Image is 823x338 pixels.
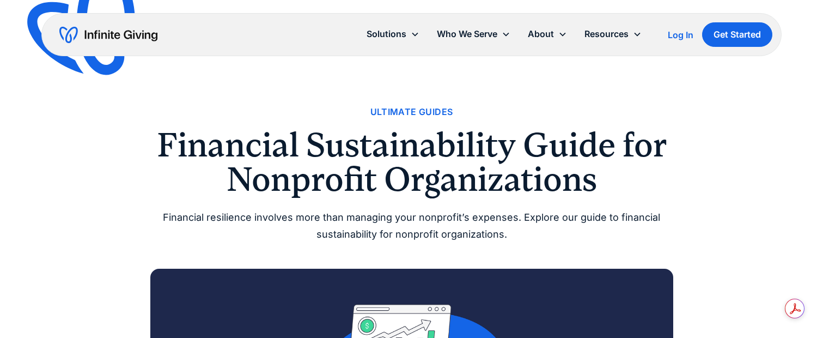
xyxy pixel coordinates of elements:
[370,105,453,119] a: Ultimate Guides
[702,22,772,47] a: Get Started
[584,27,629,41] div: Resources
[428,22,519,46] div: Who We Serve
[519,22,576,46] div: About
[59,26,157,44] a: home
[528,27,554,41] div: About
[668,28,693,41] a: Log In
[150,209,673,243] div: Financial resilience involves more than managing your nonprofit’s expenses. Explore our guide to ...
[437,27,497,41] div: Who We Serve
[150,128,673,196] h1: Financial Sustainability Guide for Nonprofit Organizations
[358,22,428,46] div: Solutions
[576,22,650,46] div: Resources
[668,31,693,39] div: Log In
[367,27,406,41] div: Solutions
